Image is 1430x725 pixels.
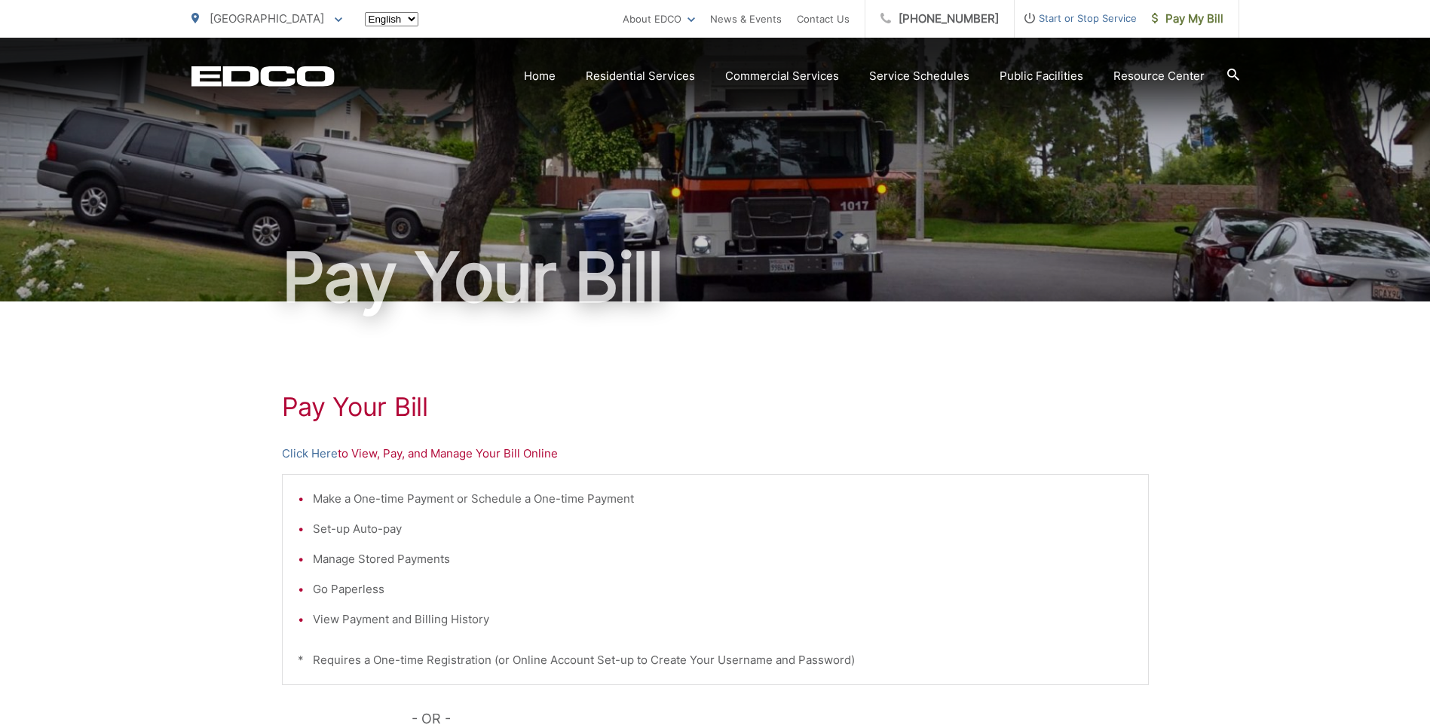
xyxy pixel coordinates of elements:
li: View Payment and Billing History [313,610,1133,629]
a: EDCD logo. Return to the homepage. [191,66,335,87]
a: Home [524,67,556,85]
a: News & Events [710,10,782,28]
select: Select a language [365,12,418,26]
a: Residential Services [586,67,695,85]
li: Manage Stored Payments [313,550,1133,568]
a: Click Here [282,445,338,463]
li: Go Paperless [313,580,1133,598]
li: Make a One-time Payment or Schedule a One-time Payment [313,490,1133,508]
span: [GEOGRAPHIC_DATA] [210,11,324,26]
h1: Pay Your Bill [191,240,1239,315]
a: Resource Center [1113,67,1205,85]
a: Service Schedules [869,67,969,85]
p: * Requires a One-time Registration (or Online Account Set-up to Create Your Username and Password) [298,651,1133,669]
span: Pay My Bill [1152,10,1223,28]
h1: Pay Your Bill [282,392,1149,422]
a: Commercial Services [725,67,839,85]
p: to View, Pay, and Manage Your Bill Online [282,445,1149,463]
a: About EDCO [623,10,695,28]
a: Public Facilities [1000,67,1083,85]
a: Contact Us [797,10,850,28]
li: Set-up Auto-pay [313,520,1133,538]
